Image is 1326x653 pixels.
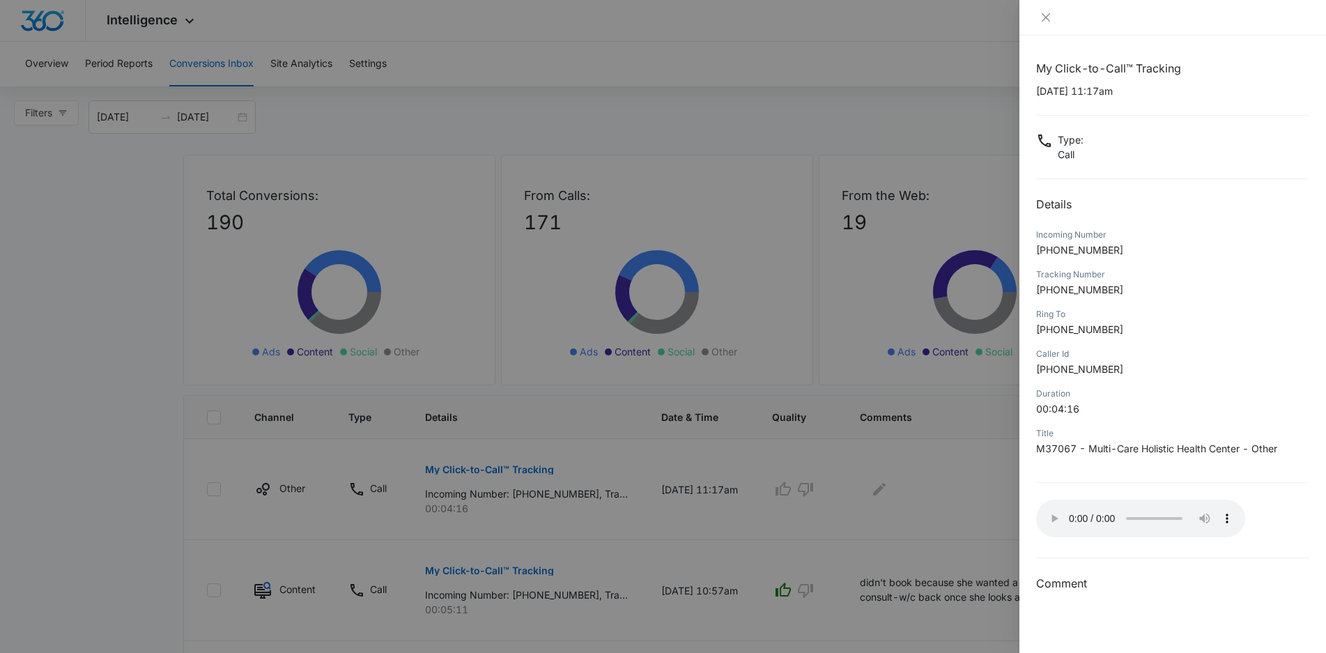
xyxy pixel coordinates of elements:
span: 00:04:16 [1036,403,1079,415]
h2: Details [1036,196,1309,213]
span: close [1040,12,1051,23]
span: [PHONE_NUMBER] [1036,363,1123,375]
div: Title [1036,427,1309,440]
span: [PHONE_NUMBER] [1036,244,1123,256]
h1: My Click-to-Call™ Tracking [1036,60,1309,77]
div: Duration [1036,387,1309,400]
audio: Your browser does not support the audio tag. [1036,500,1245,537]
span: M37067 - Multi-Care Holistic Health Center - Other [1036,443,1277,454]
p: Call [1058,147,1084,162]
div: Incoming Number [1036,229,1309,241]
button: Close [1036,11,1056,24]
p: [DATE] 11:17am [1036,84,1309,98]
span: [PHONE_NUMBER] [1036,323,1123,335]
h3: Comment [1036,575,1309,592]
div: Caller Id [1036,348,1309,360]
div: Tracking Number [1036,268,1309,281]
p: Type : [1058,132,1084,147]
div: Ring To [1036,308,1309,321]
span: [PHONE_NUMBER] [1036,284,1123,295]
